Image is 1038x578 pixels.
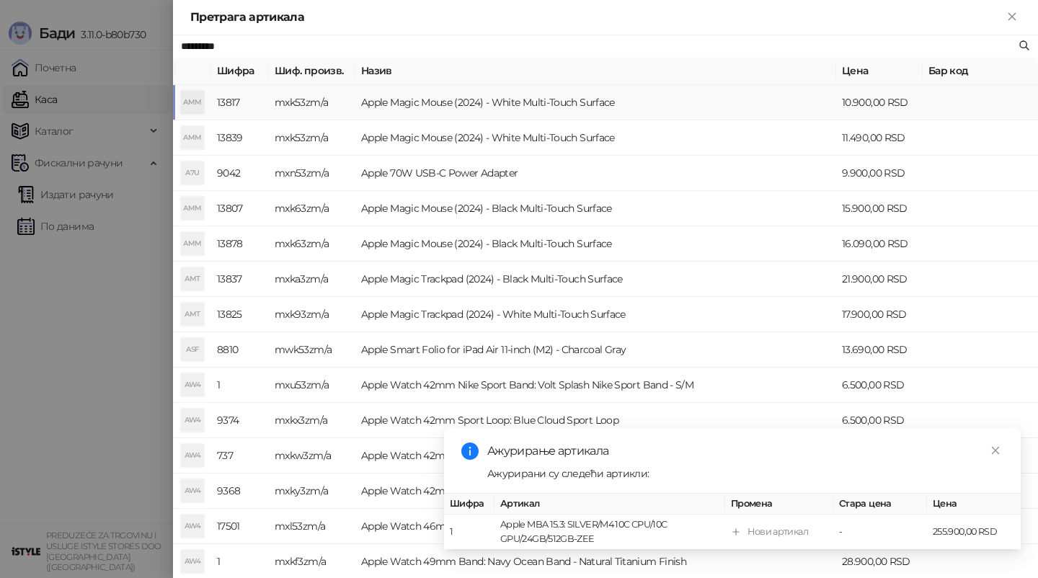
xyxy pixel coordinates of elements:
[494,494,725,515] th: Артикал
[355,262,836,297] td: Apple Magic Trackpad (2024) - Black Multi-Touch Surface
[211,191,269,226] td: 13807
[181,197,204,220] div: AMM
[269,403,355,438] td: mxkx3zm/a
[836,57,923,85] th: Цена
[269,262,355,297] td: mxka3zm/a
[181,161,204,184] div: A7U
[269,57,355,85] th: Шиф. произв.
[269,368,355,403] td: mxu53zm/a
[269,297,355,332] td: mxk93zm/a
[269,438,355,473] td: mxkw3zm/a
[269,226,355,262] td: mxk63zm/a
[355,297,836,332] td: Apple Magic Trackpad (2024) - White Multi-Touch Surface
[461,443,479,460] span: info-circle
[211,57,269,85] th: Шифра
[725,494,833,515] th: Промена
[181,515,204,538] div: AW4
[181,409,204,432] div: AW4
[355,438,836,473] td: Apple Watch 42mm Sport Loop: Ink Sport Loop (Seasonal)
[836,332,923,368] td: 13.690,00 RSD
[355,191,836,226] td: Apple Magic Mouse (2024) - Black Multi-Touch Surface
[355,226,836,262] td: Apple Magic Mouse (2024) - Black Multi-Touch Surface
[927,515,1021,550] td: 255.900,00 RSD
[181,91,204,114] div: AMM
[269,156,355,191] td: mxn53zm/a
[355,120,836,156] td: Apple Magic Mouse (2024) - White Multi-Touch Surface
[181,373,204,396] div: AW4
[990,445,1001,455] span: close
[181,303,204,326] div: AMT
[355,473,836,509] td: Apple Watch 42mm Sport Loop: Plum Sport Loop
[836,262,923,297] td: 21.900,00 RSD
[181,444,204,467] div: AW4
[211,297,269,332] td: 13825
[181,479,204,502] div: AW4
[269,473,355,509] td: mxky3zm/a
[211,85,269,120] td: 13817
[211,226,269,262] td: 13878
[211,368,269,403] td: 1
[181,232,204,255] div: AMM
[836,226,923,262] td: 16.090,00 RSD
[211,403,269,438] td: 9374
[1003,9,1021,26] button: Close
[487,466,1003,481] div: Ажурирани су следећи артикли:
[444,494,494,515] th: Шифра
[833,494,927,515] th: Стара цена
[355,509,836,544] td: Apple Watch 46mm Sport Loop: Blue Cloud Sport Loop
[923,57,1038,85] th: Бар код
[355,57,836,85] th: Назив
[748,525,808,539] div: Нови артикал
[444,515,494,550] td: 1
[836,191,923,226] td: 15.900,00 RSD
[211,438,269,473] td: 737
[494,515,725,550] td: Apple MBA 15.3: SILVER/M4 10C CPU/10C GPU/24GB/512GB-ZEE
[211,120,269,156] td: 13839
[836,403,923,438] td: 6.500,00 RSD
[211,262,269,297] td: 13837
[836,120,923,156] td: 11.490,00 RSD
[833,515,927,550] td: -
[269,332,355,368] td: mwk53zm/a
[269,509,355,544] td: mxl53zm/a
[269,85,355,120] td: mxk53zm/a
[181,550,204,573] div: AW4
[836,368,923,403] td: 6.500,00 RSD
[836,85,923,120] td: 10.900,00 RSD
[181,126,204,149] div: AMM
[181,267,204,290] div: AMT
[927,494,1021,515] th: Цена
[269,120,355,156] td: mxk53zm/a
[355,368,836,403] td: Apple Watch 42mm Nike Sport Band: Volt Splash Nike Sport Band - S/M
[211,473,269,509] td: 9368
[355,156,836,191] td: Apple 70W USB-C Power Adapter
[269,191,355,226] td: mxk63zm/a
[355,332,836,368] td: Apple Smart Folio for iPad Air 11-inch (M2) - Charcoal Gray
[181,338,204,361] div: ASF
[988,443,1003,458] a: Close
[211,156,269,191] td: 9042
[836,297,923,332] td: 17.900,00 RSD
[211,509,269,544] td: 17501
[190,9,1003,26] div: Претрага артикала
[355,85,836,120] td: Apple Magic Mouse (2024) - White Multi-Touch Surface
[355,403,836,438] td: Apple Watch 42mm Sport Loop: Blue Cloud Sport Loop
[487,443,1003,460] div: Ажурирање артикала
[211,332,269,368] td: 8810
[836,156,923,191] td: 9.900,00 RSD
